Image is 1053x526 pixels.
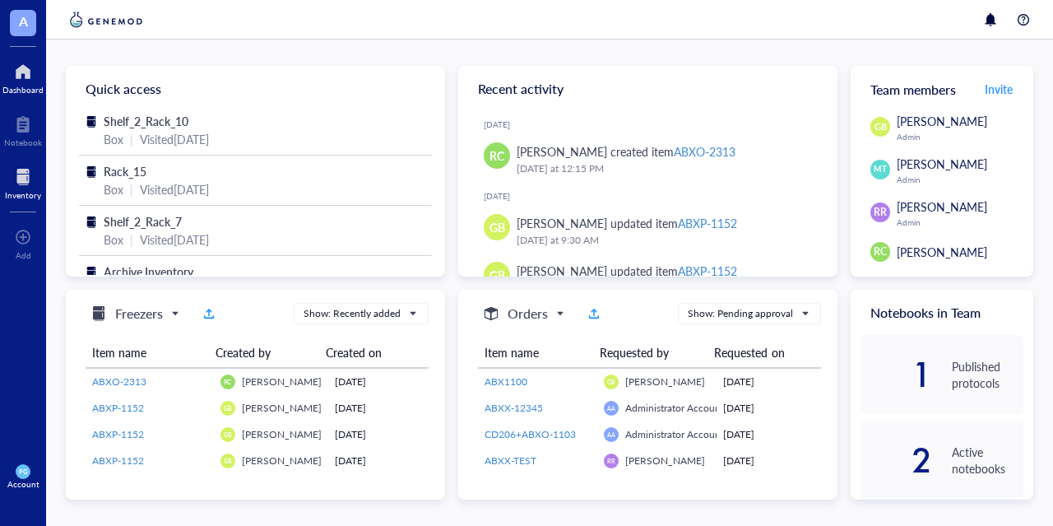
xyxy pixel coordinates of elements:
[851,290,1033,335] div: Notebooks in Team
[4,111,42,147] a: Notebook
[707,337,809,368] th: Requested on
[874,244,887,259] span: RC
[86,337,209,368] th: Item name
[92,454,144,468] span: ABXP-1152
[4,137,42,147] div: Notebook
[874,205,887,220] span: RR
[224,457,231,464] span: GB
[5,164,41,200] a: Inventory
[625,427,724,441] span: Administrator Account
[897,198,987,215] span: [PERSON_NAME]
[625,375,705,389] span: [PERSON_NAME]
[593,337,708,368] th: Requested by
[335,427,422,442] div: [DATE]
[485,401,591,416] a: ABXX-12345
[2,58,44,95] a: Dashboard
[130,230,133,249] div: |
[678,215,737,231] div: ABXP-1152
[897,113,987,129] span: [PERSON_NAME]
[242,375,322,389] span: [PERSON_NAME]
[674,143,735,160] div: ABXO-2313
[104,213,182,230] span: Shelf_2_Rack_7
[485,427,576,441] span: CD206+ABXO-1103
[607,378,615,385] span: GB
[485,375,527,389] span: ABX1100
[140,130,209,148] div: Visited [DATE]
[607,457,615,464] span: RR
[485,427,591,442] a: CD206+ABXO-1103
[723,401,814,416] div: [DATE]
[66,66,445,112] div: Quick access
[625,454,705,468] span: [PERSON_NAME]
[517,161,811,177] div: [DATE] at 12:15 PM
[224,378,232,385] span: RC
[242,427,322,441] span: [PERSON_NAME]
[7,479,39,489] div: Account
[319,337,416,368] th: Created on
[242,401,322,415] span: [PERSON_NAME]
[851,66,1033,112] div: Team members
[104,263,193,280] span: Archive Inventory
[242,454,322,468] span: [PERSON_NAME]
[92,375,207,389] a: ABXO-2313
[335,375,422,389] div: [DATE]
[92,401,207,416] a: ABXP-1152
[335,401,422,416] div: [DATE]
[952,444,1023,477] div: Active notebooks
[607,404,615,412] span: AA
[224,431,231,438] span: GB
[92,454,207,468] a: ABXP-1152
[92,375,146,389] span: ABXO-2313
[860,361,932,388] div: 1
[485,375,591,389] a: ABX1100
[723,375,814,389] div: [DATE]
[874,163,886,175] span: MT
[897,244,987,260] span: [PERSON_NAME]
[985,81,1013,97] span: Invite
[130,180,133,198] div: |
[471,136,824,184] a: RC[PERSON_NAME] created itemABXO-2313[DATE] at 12:15 PM
[489,147,504,165] span: RC
[485,454,591,468] a: ABXX-TEST
[335,454,422,468] div: [DATE]
[104,130,123,148] div: Box
[952,358,1023,391] div: Published protocols
[625,401,724,415] span: Administrator Account
[517,214,737,232] div: [PERSON_NAME] updated item
[471,207,824,255] a: GB[PERSON_NAME] updated itemABXP-1152[DATE] at 9:30 AM
[92,427,144,441] span: ABXP-1152
[723,454,814,468] div: [DATE]
[508,304,548,324] h5: Orders
[66,10,146,30] img: genemod-logo
[688,306,793,321] div: Show: Pending approval
[607,431,615,438] span: AA
[517,232,811,249] div: [DATE] at 9:30 AM
[489,218,505,236] span: GB
[16,250,31,260] div: Add
[897,217,1023,227] div: Admin
[2,85,44,95] div: Dashboard
[874,120,887,134] span: GB
[897,132,1023,142] div: Admin
[19,11,28,31] span: A
[140,180,209,198] div: Visited [DATE]
[897,156,987,172] span: [PERSON_NAME]
[458,66,837,112] div: Recent activity
[484,119,824,129] div: [DATE]
[104,180,123,198] div: Box
[517,142,735,161] div: [PERSON_NAME] created item
[984,76,1014,102] button: Invite
[209,337,319,368] th: Created by
[130,130,133,148] div: |
[485,454,536,468] span: ABXX-TEST
[104,113,188,129] span: Shelf_2_Rack_10
[723,427,814,442] div: [DATE]
[19,468,27,475] span: PG
[104,230,123,249] div: Box
[92,427,207,442] a: ABXP-1152
[104,163,146,179] span: Rack_15
[5,190,41,200] div: Inventory
[478,337,593,368] th: Item name
[92,401,144,415] span: ABXP-1152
